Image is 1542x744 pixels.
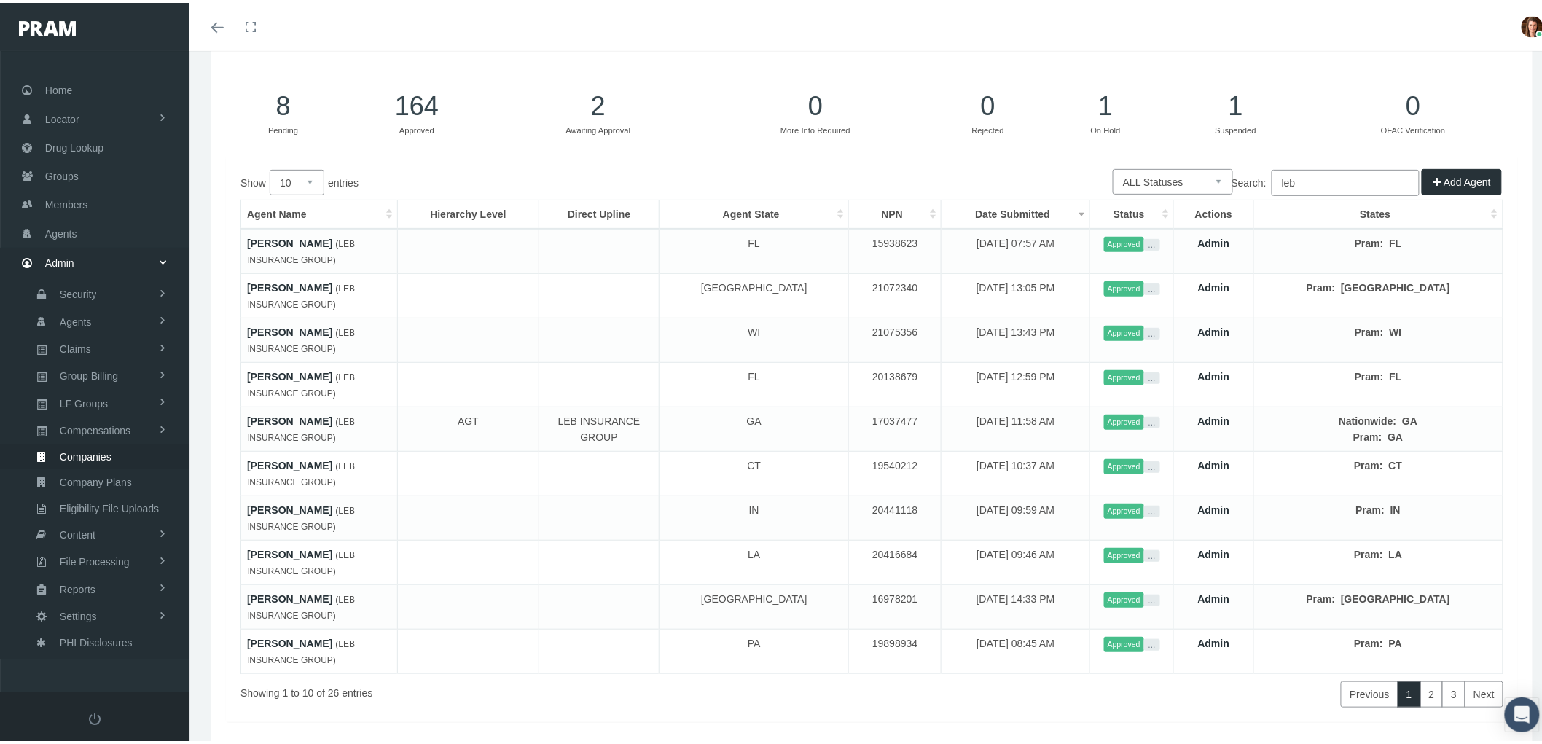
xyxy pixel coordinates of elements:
a: [PERSON_NAME] [247,324,332,335]
td: 20416684 [849,538,942,582]
span: Approved [1104,590,1144,605]
span: Compensations [60,415,130,440]
b: FL [1390,235,1402,246]
span: LF Groups [60,388,108,413]
h1: 0 [934,87,1043,119]
td: LA [660,538,849,582]
a: Previous [1341,678,1398,705]
a: Admin [1198,546,1230,557]
button: ... [1144,414,1160,426]
b: IN [1390,501,1401,513]
span: Home [45,74,72,101]
span: Approved [1104,234,1144,249]
button: Add Agent [1422,166,1502,192]
th: NPN: activate to sort column ascending [849,197,942,227]
th: Date Submitted: activate to sort column ascending [942,197,1090,227]
small: On Hold [1091,123,1121,132]
span: Approved [1104,634,1144,649]
a: Admin [1198,635,1230,646]
h1: 0 [1315,87,1512,119]
span: Approved [1104,501,1144,516]
button: ... [1144,547,1160,559]
select: Showentries [270,167,324,192]
a: [PERSON_NAME] [247,590,332,602]
span: Approved [1104,412,1144,427]
button: ... [1144,369,1160,381]
a: Admin [1198,501,1230,513]
td: 17037477 [849,404,942,449]
td: [DATE] 13:05 PM [942,271,1090,316]
span: Approved [1104,367,1144,383]
button: ... [1144,592,1160,603]
h1: 2 [499,87,697,119]
th: Status: activate to sort column ascending [1090,197,1174,227]
b: WI [1390,324,1402,335]
b: [GEOGRAPHIC_DATA] [1341,590,1450,602]
span: Approved [1104,456,1144,471]
span: Admin [45,246,74,274]
b: Pram: [1307,590,1336,602]
button: ... [1144,325,1160,337]
span: Content [60,520,95,544]
span: Group Billing [60,361,118,385]
b: Pram: [1354,635,1383,646]
a: [PERSON_NAME] [247,235,332,246]
td: 21072340 [849,271,942,316]
td: 15938623 [849,226,942,271]
b: PA [1389,635,1402,646]
b: Pram: [1353,428,1382,440]
td: LEB INSURANCE GROUP [539,404,659,449]
b: Pram: [1355,235,1384,246]
h1: 1 [1169,87,1303,119]
span: Eligibility File Uploads [60,493,159,518]
td: [GEOGRAPHIC_DATA] [660,582,849,627]
td: AGT [398,404,539,449]
span: PHI Disclosures [60,627,133,652]
span: Approved [1104,323,1144,338]
label: Search: [1232,167,1420,193]
td: PA [660,627,849,671]
a: [PERSON_NAME] [247,412,332,424]
b: Pram: [1356,501,1385,513]
td: [DATE] 12:59 PM [942,360,1090,404]
b: LA [1389,546,1403,557]
th: Hierarchy Level [398,197,539,227]
button: ... [1144,281,1160,292]
small: More Info Required [780,123,850,132]
a: Admin [1198,590,1230,602]
span: Agents [60,307,92,332]
td: 16978201 [849,582,942,627]
button: ... [1144,503,1160,514]
small: Pending [268,123,298,132]
div: Open Intercom Messenger [1505,694,1540,729]
td: [DATE] 14:33 PM [942,582,1090,627]
td: [DATE] 11:58 AM [942,404,1090,449]
span: Locator [45,103,79,130]
span: Settings [60,601,97,626]
span: Approved [1104,278,1144,294]
th: Agent Name: activate to sort column ascending [241,197,398,227]
a: Next [1465,678,1503,705]
span: Company Plans [60,467,132,492]
span: Agents [45,217,77,245]
a: Admin [1198,412,1230,424]
a: [PERSON_NAME] [247,368,332,380]
a: Admin [1198,235,1230,246]
img: PRAM_20_x_78.png [19,18,76,33]
b: Pram: [1307,279,1336,291]
span: Groups [45,160,79,187]
a: Admin [1198,279,1230,291]
span: File Processing [60,547,130,571]
td: [DATE] 13:43 PM [942,316,1090,360]
span: Companies [60,442,111,466]
span: Claims [60,334,91,359]
h1: 0 [709,87,922,119]
td: CT [660,449,849,493]
td: WI [660,316,849,360]
b: Pram: [1355,368,1384,380]
td: FL [660,360,849,404]
td: GA [660,404,849,449]
a: 1 [1398,678,1421,705]
span: Members [45,188,87,216]
span: Drug Lookup [45,131,103,159]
